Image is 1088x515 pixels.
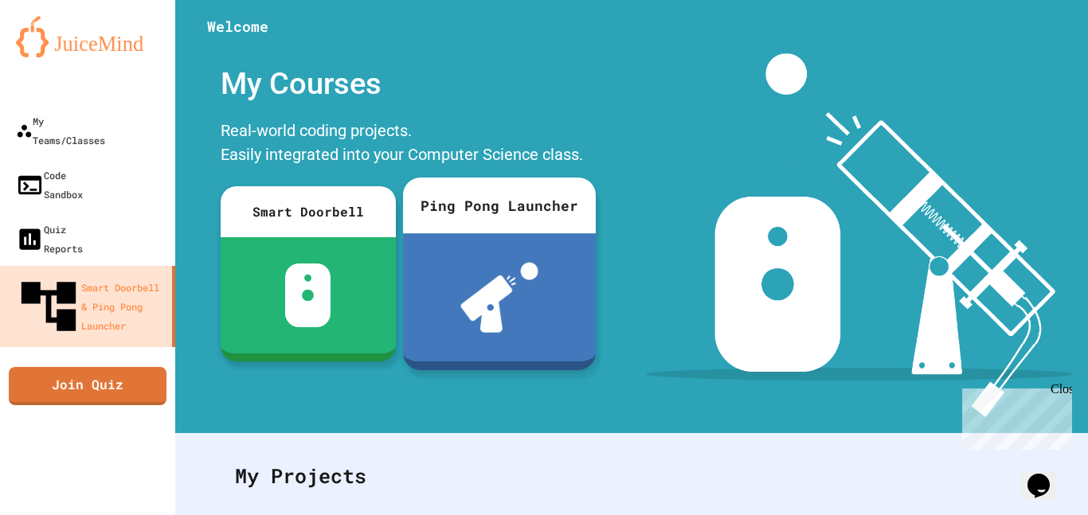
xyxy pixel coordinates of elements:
div: Smart Doorbell & Ping Pong Launcher [16,274,166,339]
div: My Teams/Classes [16,111,105,150]
iframe: chat widget [956,382,1072,450]
img: logo-orange.svg [16,16,159,57]
div: Ping Pong Launcher [403,178,596,233]
iframe: chat widget [1021,451,1072,499]
div: Real-world coding projects. Easily integrated into your Computer Science class. [213,115,595,174]
div: Quiz Reports [16,220,83,258]
img: ppl-with-ball.png [460,263,538,333]
img: banner-image-my-projects.png [646,53,1073,417]
img: sdb-white.svg [285,263,331,327]
a: Join Quiz [9,367,166,405]
div: Code Sandbox [16,166,83,204]
div: My Courses [213,53,595,115]
div: Chat with us now!Close [6,6,110,101]
div: Smart Doorbell [221,186,396,237]
div: My Projects [219,445,1044,507]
